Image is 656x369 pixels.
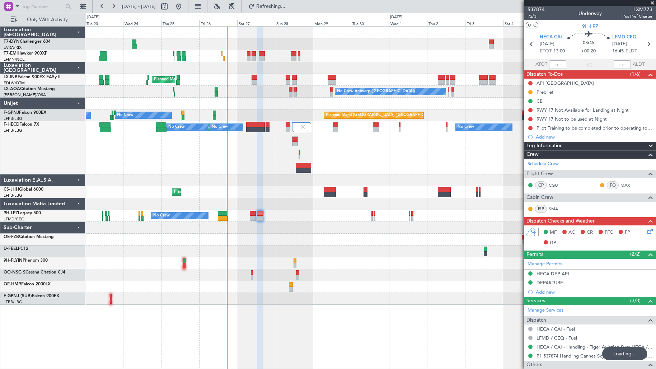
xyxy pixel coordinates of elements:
a: [PERSON_NAME]/QSA [4,92,46,98]
a: LFMD/CEQ [4,216,24,222]
div: CB [536,98,543,104]
span: 9H-LPZ [582,23,598,30]
a: 9H-LPZLegacy 500 [4,211,41,215]
img: gray-close.svg [300,123,306,130]
a: Manage Services [528,307,563,314]
span: 03:45 [583,39,594,47]
div: RWY 17 Not to be used at NIght [536,116,607,122]
span: Services [526,297,545,305]
div: Tue 23 [85,20,123,26]
span: ALDT [633,61,645,68]
span: (3/3) [630,297,641,304]
a: SMA [549,206,565,212]
div: [DATE] [87,14,99,20]
span: [DATE] [540,41,554,48]
span: 13:00 [553,48,565,55]
a: P1 537874 Handling Cannes Sky Valet-[GEOGRAPHIC_DATA] [536,353,652,359]
a: LFMD / CEQ - Fuel [536,335,577,341]
span: Others [526,361,542,369]
div: No Crew [212,122,228,132]
span: T7-DYN [4,39,20,44]
a: HECA / CAI - Handling - Tiger Aviation Svcs HECA / CAI [536,344,652,350]
div: No Crew Antwerp ([GEOGRAPHIC_DATA]) [337,86,415,97]
span: Only With Activity [19,17,76,22]
span: Refreshing... [256,4,286,9]
div: Fri 3 [465,20,503,26]
span: Dispatch Checks and Weather [526,217,595,225]
span: (1/6) [630,70,641,78]
div: Sat 4 [503,20,541,26]
a: LX-AOACitation Mustang [4,87,55,91]
span: Cabin Crew [526,193,553,202]
button: Refreshing... [245,1,288,12]
div: Wed 1 [389,20,427,26]
span: OO-NSG S [4,270,25,275]
span: D-FEEL [4,247,18,251]
div: API [GEOGRAPHIC_DATA] [536,80,594,86]
div: Tue 30 [351,20,389,26]
span: DP [550,239,556,247]
div: Underway [578,10,602,17]
span: F-HECD [4,122,19,127]
a: F-GPNJFalcon 900EX [4,111,46,115]
div: Planned Maint [GEOGRAPHIC_DATA] ([GEOGRAPHIC_DATA]) [174,187,287,197]
div: Sat 27 [237,20,275,26]
a: OE-FZBCitation Mustang [4,235,54,239]
div: DEPARTURE [536,280,563,286]
span: LXM773 [622,6,652,13]
span: [DATE] - [DATE] [122,3,156,10]
div: Wed 24 [123,20,161,26]
a: 9H-FLYINPhenom 300 [4,258,48,263]
span: 16:45 [612,48,624,55]
a: CGU [549,182,565,188]
div: Add new [536,134,652,140]
span: Pos Pref Charter [622,13,652,19]
span: LX-INB [4,75,18,79]
div: Thu 2 [427,20,465,26]
a: LFMN/NCE [4,57,25,62]
div: Pilot Training to be completed prior to operating to LFMD [536,125,652,131]
span: Flight Crew [526,170,553,178]
a: LFPB/LBG [4,299,22,305]
a: LFPB/LBG [4,116,22,121]
span: P2/3 [528,13,545,19]
a: MAX [620,182,637,188]
div: Planned Maint [GEOGRAPHIC_DATA] ([GEOGRAPHIC_DATA]) [154,74,267,85]
div: No Crew [153,210,170,221]
span: Leg Information [526,142,563,150]
span: F-GPNJ (SUB) [4,294,32,298]
a: LX-INBFalcon 900EX EASy II [4,75,60,79]
div: Sun 28 [275,20,313,26]
a: CS-JHHGlobal 6000 [4,187,43,192]
span: Dispatch To-Dos [526,70,563,79]
div: Planned Maint [GEOGRAPHIC_DATA] ([GEOGRAPHIC_DATA]) [326,110,439,121]
input: Trip Number [22,1,63,12]
span: CR [587,229,593,236]
div: ISP [535,205,547,213]
a: T7-DYNChallenger 604 [4,39,51,44]
div: Loading... [602,347,647,360]
span: [DATE] [612,41,627,48]
div: FO [607,181,619,189]
div: No Crew [117,110,133,121]
a: LFPB/LBG [4,193,22,198]
a: F-HECDFalcon 7X [4,122,39,127]
button: Only With Activity [8,14,78,25]
span: 9H-LPZ [4,211,18,215]
a: Manage Permits [528,261,562,268]
a: D-FEELPC12 [4,247,28,251]
div: Mon 29 [313,20,351,26]
span: FP [625,229,630,236]
a: EDLW/DTM [4,80,25,86]
span: T7-EMI [4,51,18,56]
div: Fri 26 [199,20,237,26]
a: T7-EMIHawker 900XP [4,51,47,56]
span: CS-JHH [4,187,19,192]
div: [DATE] [390,14,402,20]
div: HECA DEP API [536,271,569,277]
span: Crew [526,150,539,159]
span: MF [550,229,557,236]
span: Dispatch [526,316,546,324]
span: OE-HMR [4,282,21,286]
span: ETOT [540,48,552,55]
